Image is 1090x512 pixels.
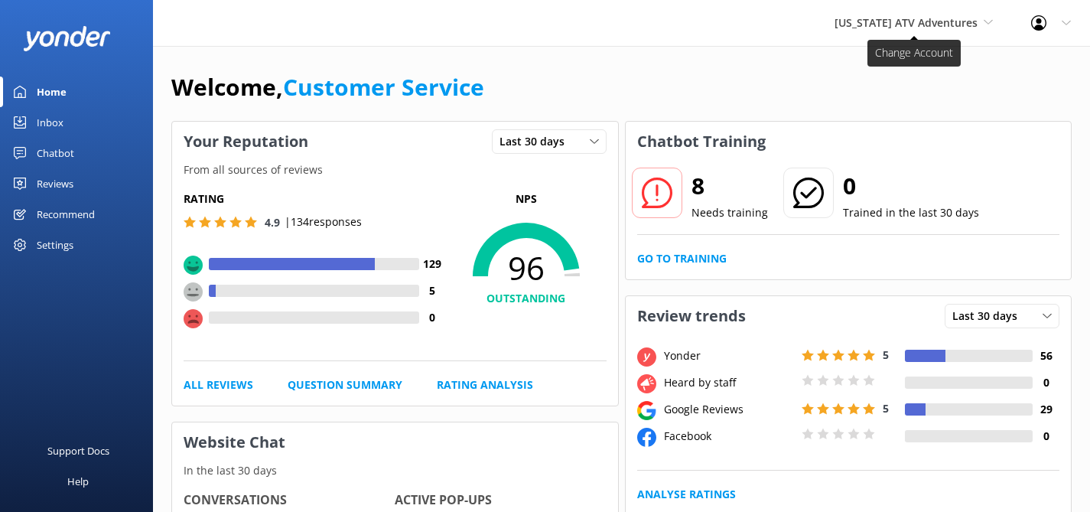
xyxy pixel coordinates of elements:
[171,69,484,106] h1: Welcome,
[37,168,73,199] div: Reviews
[285,214,362,230] p: | 134 responses
[626,296,757,336] h3: Review trends
[37,107,63,138] div: Inbox
[952,308,1027,324] span: Last 30 days
[637,486,736,503] a: Analyse Ratings
[499,133,574,150] span: Last 30 days
[437,377,533,393] a: Rating Analysis
[419,256,446,272] h4: 129
[395,491,606,510] h4: Active Pop-ups
[67,466,89,497] div: Help
[843,168,979,204] h2: 0
[283,71,484,103] a: Customer Service
[446,191,607,207] p: NPS
[37,138,74,168] div: Chatbot
[172,422,618,462] h3: Website Chat
[446,249,607,287] span: 96
[446,290,607,307] h4: OUTSTANDING
[883,401,889,416] span: 5
[184,491,395,510] h4: Conversations
[883,347,889,362] span: 5
[37,230,73,260] div: Settings
[172,161,618,178] p: From all sources of reviews
[47,435,109,466] div: Support Docs
[265,215,280,230] span: 4.9
[1033,347,1059,364] h4: 56
[1033,374,1059,391] h4: 0
[1033,401,1059,418] h4: 29
[172,122,320,161] h3: Your Reputation
[23,26,111,51] img: yonder-white-logo.png
[419,309,446,326] h4: 0
[691,168,768,204] h2: 8
[843,204,979,221] p: Trained in the last 30 days
[660,374,798,391] div: Heard by staff
[660,401,798,418] div: Google Reviews
[37,77,67,107] div: Home
[37,199,95,230] div: Recommend
[184,377,253,393] a: All Reviews
[419,282,446,299] h4: 5
[835,15,978,30] span: [US_STATE] ATV Adventures
[660,347,798,364] div: Yonder
[660,428,798,445] div: Facebook
[184,191,446,207] h5: Rating
[626,122,777,161] h3: Chatbot Training
[288,377,402,393] a: Question Summary
[1033,428,1059,445] h4: 0
[172,462,618,479] p: In the last 30 days
[691,204,768,221] p: Needs training
[637,250,727,267] a: Go to Training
